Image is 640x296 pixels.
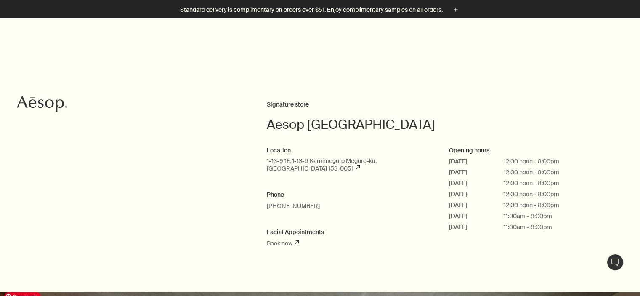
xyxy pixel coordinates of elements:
span: 12:00 noon - 8:00pm [504,201,559,210]
h1: Aesop [GEOGRAPHIC_DATA] [267,116,632,133]
h2: Facial Appointments [267,227,433,237]
a: [PHONE_NUMBER] [267,202,320,210]
button: Standard delivery is complimentary on orders over $51. Enjoy complimentary samples on all orders. [180,5,460,15]
h2: Signature store [267,100,632,110]
span: 12:00 noon - 8:00pm [504,190,559,199]
span: [DATE] [449,201,504,210]
a: 1-13-9 1F, 1-13-9 Kamimeguro Meguro-ku, [GEOGRAPHIC_DATA] 153-0051 [267,157,433,172]
p: Standard delivery is complimentary on orders over $51. Enjoy complimentary samples on all orders. [180,5,443,14]
svg: Aesop [17,96,67,112]
h2: Location [267,146,433,156]
span: 12:00 noon - 8:00pm [504,168,559,177]
button: Live Assistance [607,254,624,271]
span: [DATE] [449,157,504,166]
span: [DATE] [449,223,504,232]
span: 12:00 noon - 8:00pm [504,157,559,166]
span: [DATE] [449,168,504,177]
span: 12:00 noon - 8:00pm [504,179,559,188]
span: 11:00am - 8:00pm [504,212,552,221]
a: Aesop [15,93,69,117]
h2: Opening hours [449,146,615,156]
a: Book now [267,240,299,247]
span: [DATE] [449,212,504,221]
span: 11:00am - 8:00pm [504,223,552,232]
span: [DATE] [449,190,504,199]
span: [DATE] [449,179,504,188]
h2: Phone [267,190,433,200]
